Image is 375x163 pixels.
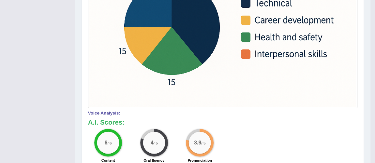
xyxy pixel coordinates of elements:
[88,111,358,116] h4: Voice Analysis:
[150,140,153,145] big: 4
[188,158,212,163] label: Pronunciation
[202,141,206,145] small: / 5
[101,158,115,163] label: Content
[143,158,164,163] label: Oral fluency
[108,141,112,145] small: / 6
[105,140,108,145] big: 6
[194,140,202,145] big: 3.9
[88,119,125,126] b: A.I. Scores:
[153,141,157,145] small: / 5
